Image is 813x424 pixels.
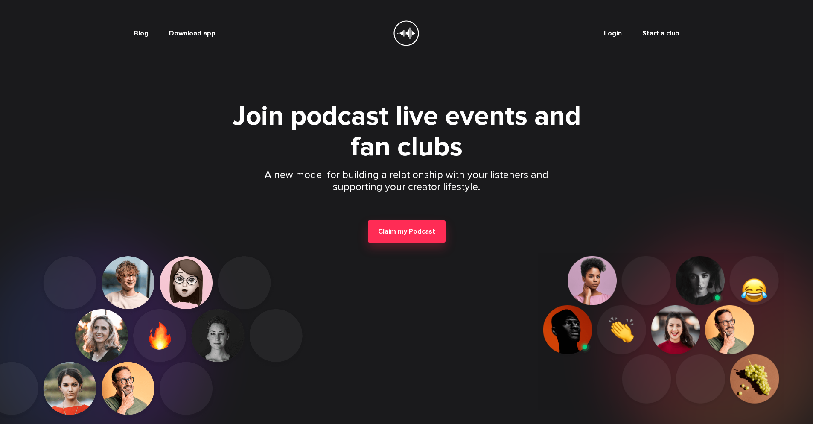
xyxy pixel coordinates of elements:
[642,29,679,38] a: Start a club
[604,29,622,38] a: Login
[538,253,784,410] img: Users Icons
[368,220,446,243] button: Claim my Podcast
[378,227,435,236] span: Claim my Podcast
[263,169,550,193] p: A new model for building a relationship with your listeners and supporting your creator lifestyle.
[134,29,149,38] a: Blog
[216,101,598,162] h1: Join podcast live events and fan clubs
[169,29,216,38] button: Download app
